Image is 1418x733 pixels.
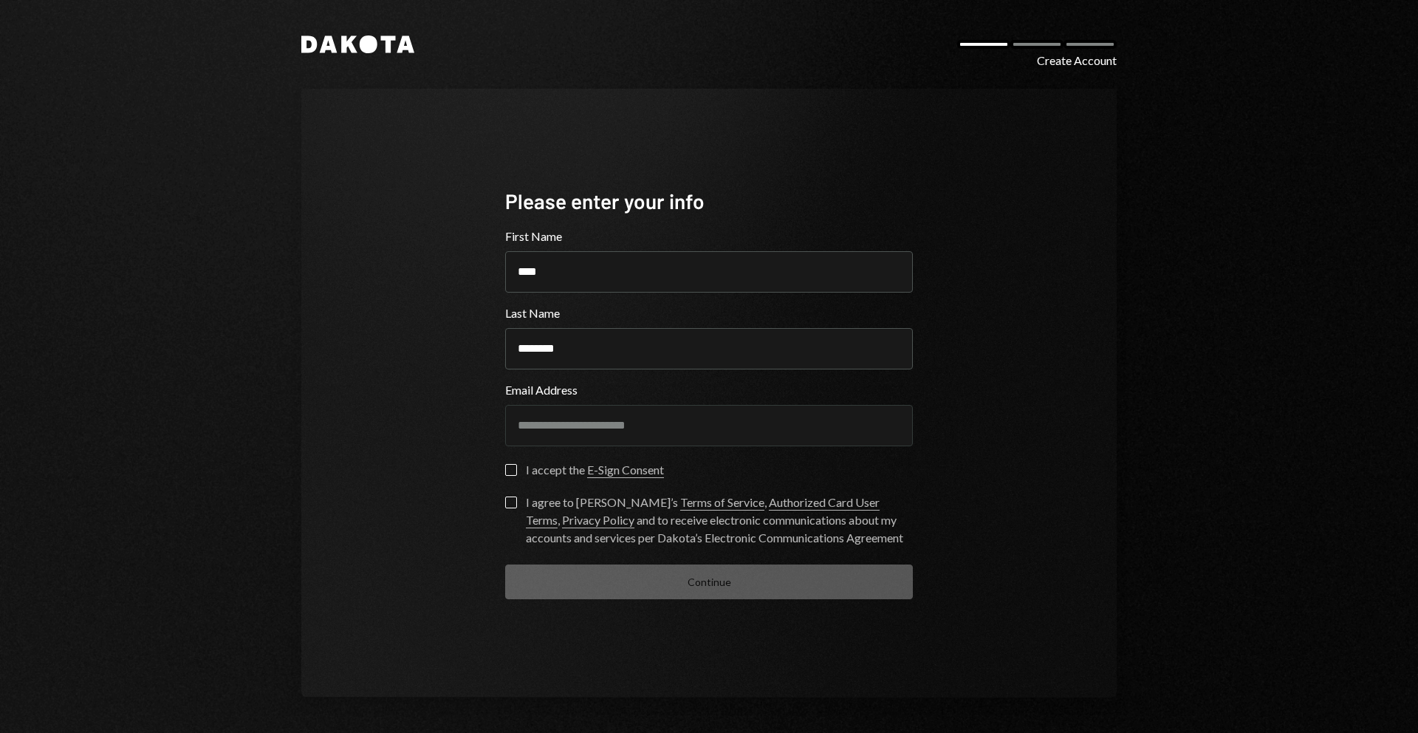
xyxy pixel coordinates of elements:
[526,494,913,547] div: I agree to [PERSON_NAME]’s , , and to receive electronic communications about my accounts and ser...
[505,228,913,245] label: First Name
[505,497,517,508] button: I agree to [PERSON_NAME]’s Terms of Service, Authorized Card User Terms, Privacy Policy and to re...
[1037,52,1117,69] div: Create Account
[505,381,913,399] label: Email Address
[505,304,913,322] label: Last Name
[680,495,764,511] a: Terms of Service
[562,513,634,528] a: Privacy Policy
[505,464,517,476] button: I accept the E-Sign Consent
[526,495,880,528] a: Authorized Card User Terms
[587,463,664,478] a: E-Sign Consent
[526,461,664,479] div: I accept the
[505,187,913,216] div: Please enter your info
